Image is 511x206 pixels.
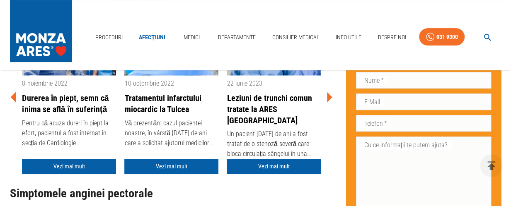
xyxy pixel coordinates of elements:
[269,29,323,46] a: Consilier Medical
[436,32,458,42] div: 031 9300
[375,29,409,46] a: Despre Noi
[124,79,218,89] div: 10 octombrie 2022
[22,159,116,174] a: Vezi mai mult
[419,28,465,46] a: 031 9300
[178,29,205,46] a: Medici
[22,118,116,148] div: Pentru că acuza dureri în piept la efort, pacientul a fost internat în secția de Cardiologie Inte...
[227,159,321,174] a: Vezi mai mult
[215,29,259,46] a: Departamente
[22,79,116,89] div: 8 noiembrie 2022
[227,93,321,126] a: Leziuni de trunchi comun tratate la ARES [GEOGRAPHIC_DATA]
[227,129,321,159] div: Un pacient [DATE] de ani a fost tratat de o stenoză severă care bloca circulația sângelui în una ...
[92,29,126,46] a: Proceduri
[124,93,218,115] a: Tratamentul infarctului miocardic la Tulcea
[22,93,116,115] a: Durerea în piept, semn că inima se află în suferință
[124,118,218,148] div: Vă prezentăm cazul pacientei noastre, în vârstă [DATE] de ani care a solicitat ajutorul medicilor...
[332,29,365,46] a: Info Utile
[124,159,218,174] a: Vezi mai mult
[227,79,321,89] div: 22 iunie 2023
[480,154,503,177] button: delete
[136,29,169,46] a: Afecțiuni
[10,187,333,200] h2: Simptomele anginei pectorale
